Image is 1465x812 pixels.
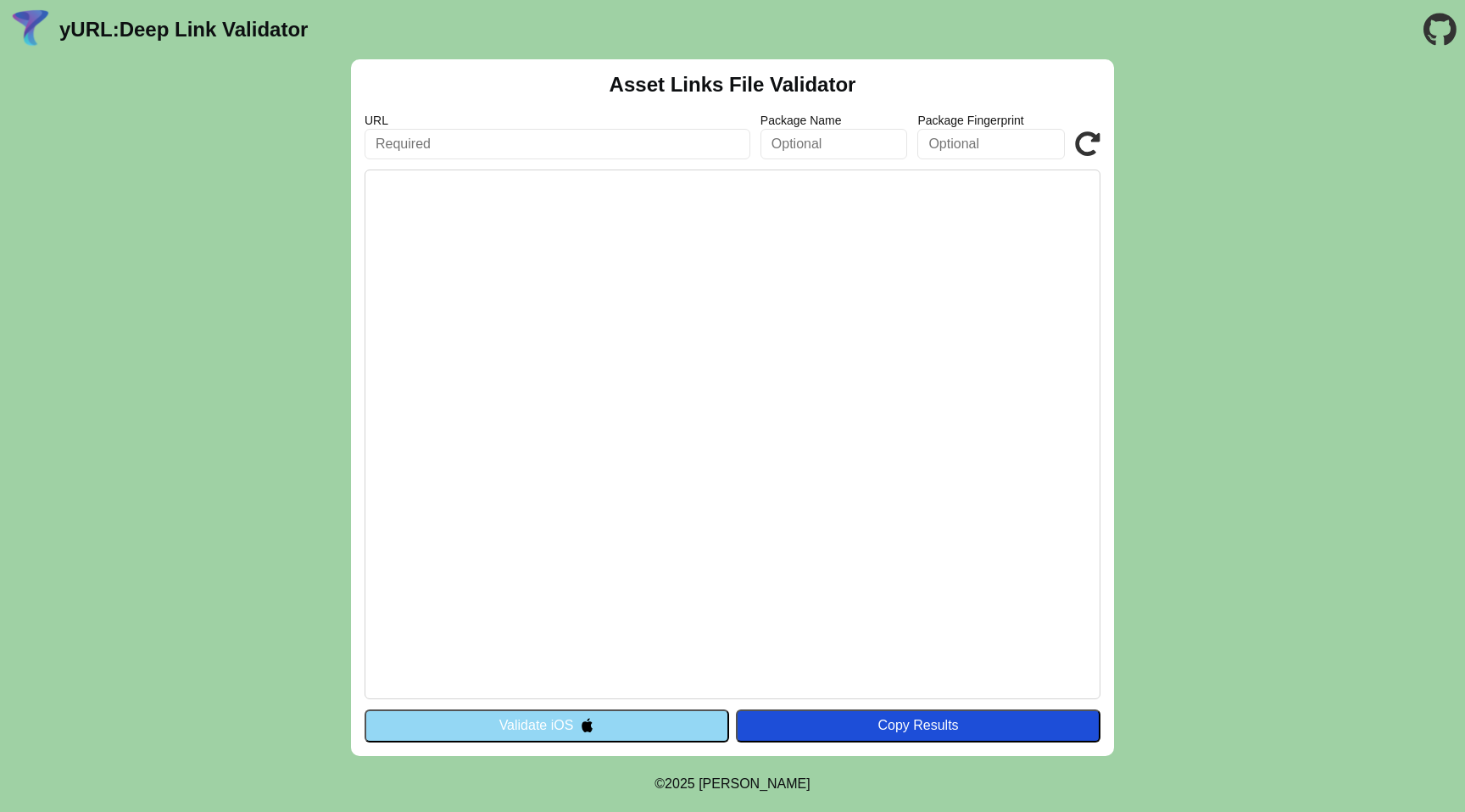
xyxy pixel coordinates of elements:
[699,776,810,791] a: Michael Ibragimchayev's Personal Site
[365,129,750,159] input: Required
[610,73,856,97] h2: Asset Links File Validator
[8,8,53,52] img: yURL Logo
[580,718,594,732] img: appleIcon.svg
[760,129,908,159] input: Optional
[655,756,810,812] footer: ©
[744,718,1092,733] div: Copy Results
[760,114,908,127] label: Package Name
[59,18,308,42] a: yURL:Deep Link Validator
[665,776,695,791] span: 2025
[365,114,750,127] label: URL
[736,709,1100,742] button: Copy Results
[365,709,729,742] button: Validate iOS
[917,129,1065,159] input: Optional
[917,114,1065,127] label: Package Fingerprint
